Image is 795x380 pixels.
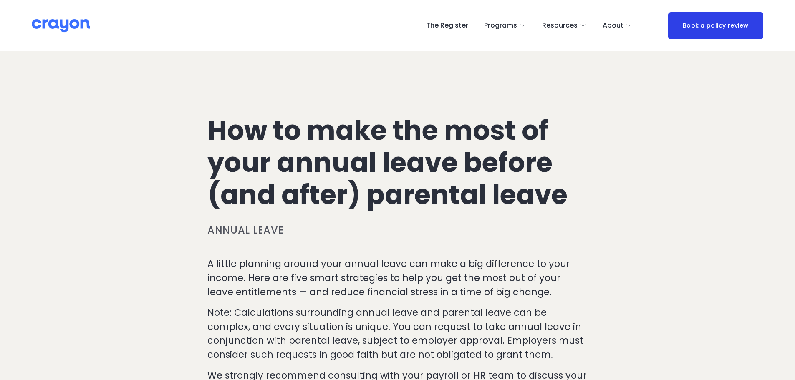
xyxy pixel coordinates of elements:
[542,20,578,32] span: Resources
[484,19,526,32] a: folder dropdown
[426,19,468,32] a: The Register
[542,19,587,32] a: folder dropdown
[484,20,517,32] span: Programs
[207,306,588,362] p: Note: Calculations surrounding annual leave and parental leave can be complex, and every situatio...
[668,12,763,39] a: Book a policy review
[207,115,588,211] h1: How to make the most of your annual leave before (and after) parental leave
[32,18,90,33] img: Crayon
[603,19,633,32] a: folder dropdown
[207,223,284,237] a: Annual leave
[207,257,588,299] p: A little planning around your annual leave can make a big difference to your income. Here are fiv...
[603,20,623,32] span: About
